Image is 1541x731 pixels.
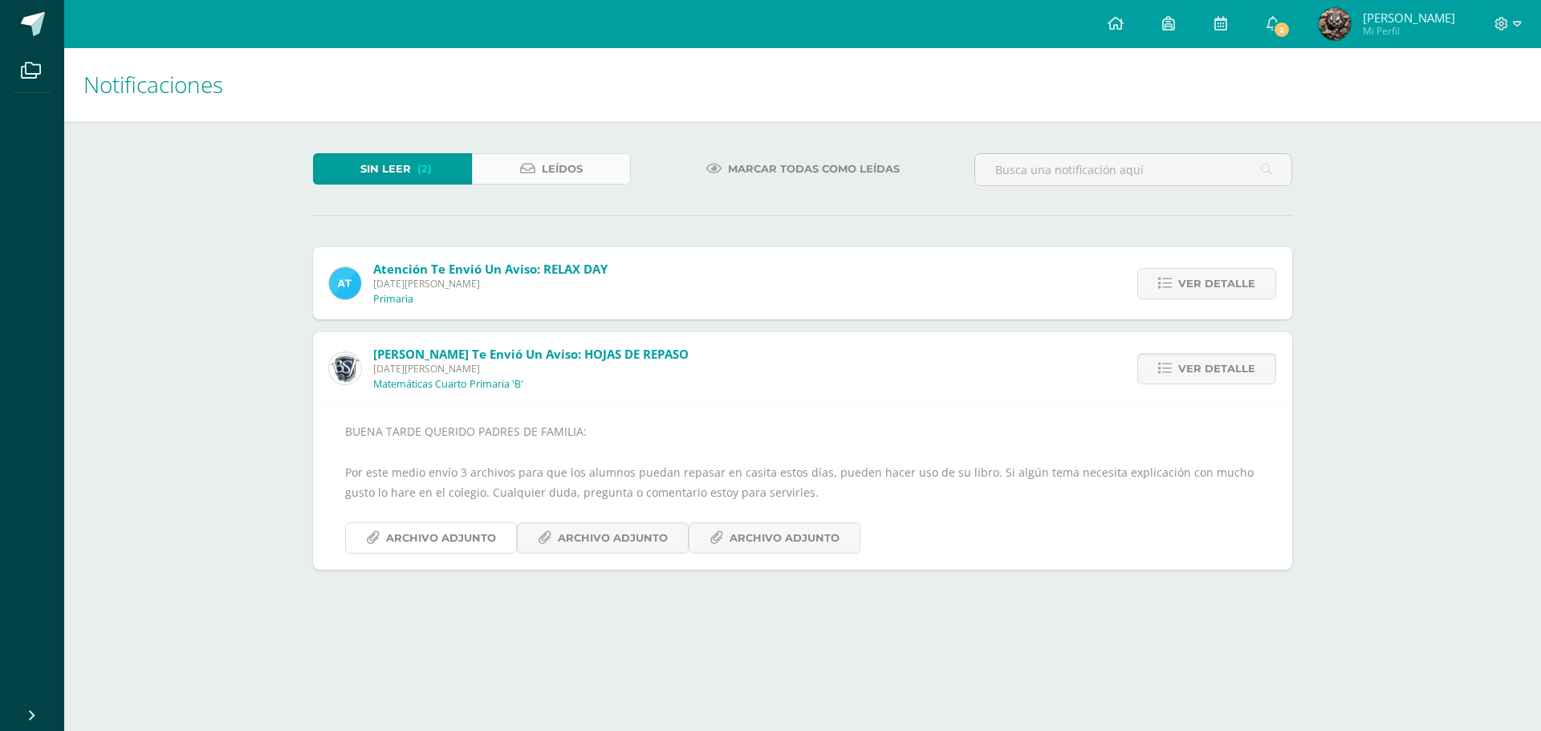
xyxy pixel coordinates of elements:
a: Archivo Adjunto [517,522,689,554]
p: Matemáticas Cuarto Primaria 'B' [373,378,523,391]
span: (2) [417,154,432,184]
a: Marcar todas como leídas [686,153,920,185]
span: [PERSON_NAME] [1363,10,1455,26]
span: Ver detalle [1178,354,1255,384]
a: Sin leer(2) [313,153,472,185]
a: Archivo Adjunto [345,522,517,554]
span: Archivo Adjunto [386,523,496,553]
input: Busca una notificación aquí [975,154,1291,185]
span: [PERSON_NAME] te envió un aviso: HOJAS DE REPASO [373,346,689,362]
span: Archivo Adjunto [730,523,840,553]
p: Primaria [373,293,413,306]
span: [DATE][PERSON_NAME] [373,277,608,290]
span: [DATE][PERSON_NAME] [373,362,689,376]
span: Atención te envió un aviso: RELAX DAY [373,261,608,277]
a: Leídos [472,153,631,185]
span: Sin leer [360,154,411,184]
div: BUENA TARDE QUERIDO PADRES DE FAMILIA: Por este medio envío 3 archivos para que los alumnos pueda... [345,421,1260,554]
a: Archivo Adjunto [689,522,860,554]
img: 59b36a082c41914072a936266d466df8.png [1319,8,1351,40]
span: Mi Perfil [1363,24,1455,38]
span: Leídos [542,154,583,184]
img: 9fc725f787f6a993fc92a288b7a8b70c.png [329,267,361,299]
span: Marcar todas como leídas [728,154,900,184]
span: Notificaciones [83,69,223,99]
img: 0622cc53a9ab5ff111be8da30c91df7e.png [329,352,361,384]
span: 2 [1273,21,1291,39]
span: Archivo Adjunto [558,523,668,553]
span: Ver detalle [1178,269,1255,298]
